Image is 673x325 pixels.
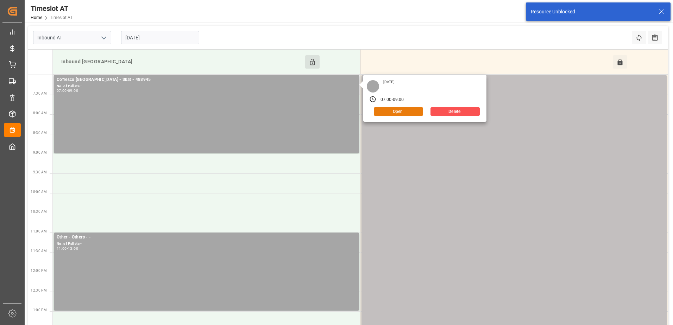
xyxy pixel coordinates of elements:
input: Type to search/select [33,31,111,44]
span: 7:30 AM [33,91,47,95]
span: 11:30 AM [31,249,47,253]
div: Resource Unblocked [531,8,652,15]
div: - [392,97,393,103]
div: No. of Pallets - [57,83,356,89]
input: DD.MM.YYYY [121,31,199,44]
button: Open [374,107,423,116]
span: 8:30 AM [33,131,47,135]
span: 12:00 PM [31,269,47,273]
div: Timeslot AT [31,3,73,14]
div: No. of Pallets - [364,83,664,89]
span: 10:00 AM [31,190,47,194]
button: Delete [430,107,480,116]
div: - - [364,76,664,83]
a: Home [31,15,42,20]
span: 11:00 AM [31,229,47,233]
span: 9:00 AM [33,151,47,154]
div: - [67,247,68,250]
div: 09:00 [393,97,404,103]
div: 07:00 [380,97,392,103]
div: No. of Pallets - [57,241,356,247]
div: - [67,89,68,92]
button: open menu [98,32,109,43]
div: 13:00 [68,247,78,250]
div: Inbound [GEOGRAPHIC_DATA] [58,55,305,69]
span: 9:30 AM [33,170,47,174]
div: Cofresco [GEOGRAPHIC_DATA] - Skat - 488945 [57,76,356,83]
div: 07:00 [57,89,67,92]
span: 12:30 PM [31,288,47,292]
div: 09:00 [68,89,78,92]
div: [DATE] [381,79,397,84]
span: 10:30 AM [31,210,47,214]
span: 1:00 PM [33,308,47,312]
span: 8:00 AM [33,111,47,115]
div: Other - Others - - [57,234,356,241]
div: 11:00 [57,247,67,250]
